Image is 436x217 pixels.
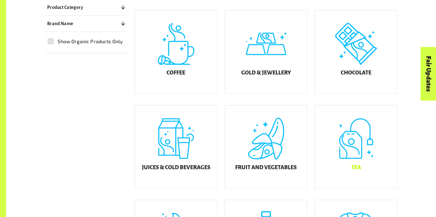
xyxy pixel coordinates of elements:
button: Product Category [45,2,127,13]
p: Product Category [47,4,83,11]
a: Chocolate [315,10,397,94]
button: Brand Name [45,18,127,29]
a: Tea [315,105,397,188]
h5: Chocolate [341,70,371,76]
p: Brand Name [47,20,73,27]
a: Coffee [135,10,217,94]
h5: Juices & Cold Beverages [142,165,210,171]
a: Gold & Jewellery [225,10,307,94]
h5: Coffee [167,70,185,76]
h5: Gold & Jewellery [241,70,291,76]
span: Show Organic Products Only [58,38,123,45]
h5: Fruit and Vegetables [235,165,297,171]
a: Juices & Cold Beverages [135,105,217,188]
a: Fruit and Vegetables [225,105,307,188]
h5: Tea [351,165,361,171]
